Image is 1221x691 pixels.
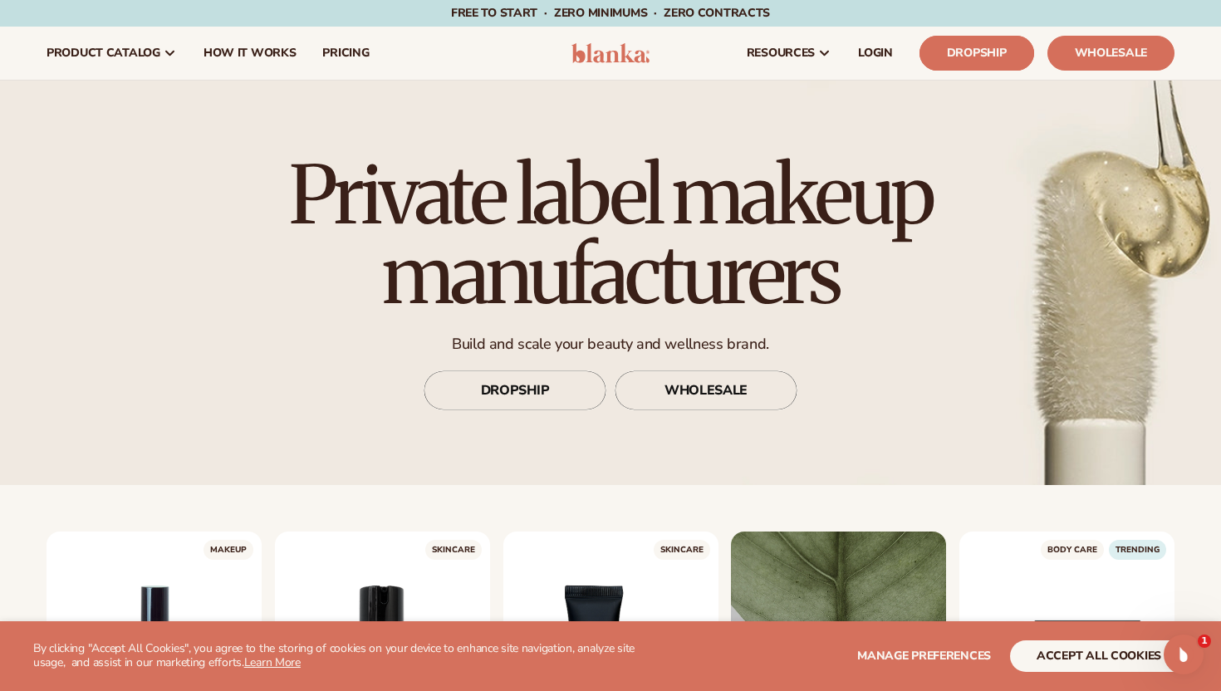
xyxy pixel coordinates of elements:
[451,5,770,21] span: Free to start · ZERO minimums · ZERO contracts
[309,27,382,80] a: pricing
[244,654,301,670] a: Learn More
[241,335,980,354] p: Build and scale your beauty and wellness brand.
[1047,36,1174,71] a: Wholesale
[1198,635,1211,648] span: 1
[615,370,797,410] a: WHOLESALE
[203,47,297,60] span: How It Works
[241,155,980,315] h1: Private label makeup manufacturers
[857,648,991,664] span: Manage preferences
[733,27,845,80] a: resources
[33,642,649,670] p: By clicking "Accept All Cookies", you agree to the storing of cookies on your device to enhance s...
[1164,635,1204,674] iframe: Intercom live chat
[747,47,815,60] span: resources
[919,36,1034,71] a: Dropship
[571,43,650,63] img: logo
[190,27,310,80] a: How It Works
[857,640,991,672] button: Manage preferences
[322,47,369,60] span: pricing
[1010,640,1188,672] button: accept all cookies
[424,370,606,410] a: DROPSHIP
[47,47,160,60] span: product catalog
[33,27,190,80] a: product catalog
[858,47,893,60] span: LOGIN
[845,27,906,80] a: LOGIN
